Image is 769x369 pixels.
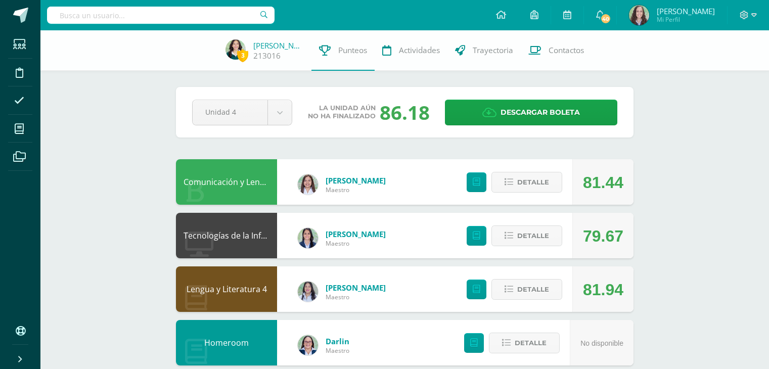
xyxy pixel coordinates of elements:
a: Trayectoria [447,30,521,71]
img: acecb51a315cac2de2e3deefdb732c9f.png [298,174,318,195]
a: 213016 [253,51,281,61]
span: Punteos [338,45,367,56]
button: Detalle [491,172,562,193]
div: Tecnologías de la Información y la Comunicación 4 [176,213,277,258]
button: Detalle [489,333,560,353]
img: 7489ccb779e23ff9f2c3e89c21f82ed0.png [298,228,318,248]
a: [PERSON_NAME] [326,283,386,293]
span: No disponible [580,339,623,347]
span: Unidad 4 [205,100,255,124]
a: Actividades [375,30,447,71]
span: Actividades [399,45,440,56]
div: Homeroom [176,320,277,365]
a: [PERSON_NAME] [326,229,386,239]
img: df6a3bad71d85cf97c4a6d1acf904499.png [298,282,318,302]
span: Contactos [549,45,584,56]
a: Unidad 4 [193,100,292,125]
span: Detalle [517,173,549,192]
a: Descargar boleta [445,100,617,125]
span: Detalle [515,334,547,352]
div: 81.94 [583,267,623,312]
div: 81.44 [583,160,623,205]
span: [PERSON_NAME] [657,6,715,16]
div: 79.67 [583,213,623,259]
input: Busca un usuario... [47,7,275,24]
a: Contactos [521,30,592,71]
span: Maestro [326,239,386,248]
div: Comunicación y Lenguaje L3 Inglés 4 [176,159,277,205]
img: 19fd57cbccd203f7a017b6ab33572914.png [225,39,246,60]
a: Punteos [311,30,375,71]
span: Maestro [326,293,386,301]
img: 571966f00f586896050bf2f129d9ef0a.png [298,335,318,355]
a: [PERSON_NAME] [253,40,304,51]
span: Trayectoria [473,45,513,56]
span: Descargar boleta [501,100,580,125]
div: 86.18 [380,99,430,125]
div: Lengua y Literatura 4 [176,266,277,312]
a: [PERSON_NAME] [326,175,386,186]
button: Detalle [491,225,562,246]
span: Detalle [517,280,549,299]
span: Mi Perfil [657,15,715,24]
a: Darlin [326,336,349,346]
span: La unidad aún no ha finalizado [308,104,376,120]
span: Maestro [326,346,349,355]
button: Detalle [491,279,562,300]
span: Detalle [517,226,549,245]
span: Maestro [326,186,386,194]
span: 3 [237,49,248,62]
img: 3752133d52f33eb8572d150d85f25ab5.png [629,5,649,25]
span: 40 [600,13,611,24]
